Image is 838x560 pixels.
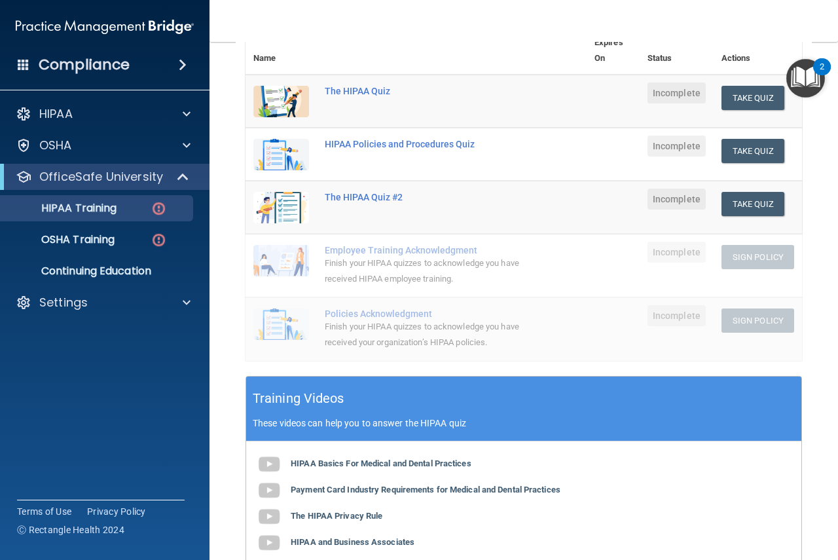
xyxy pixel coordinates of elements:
b: The HIPAA Privacy Rule [291,511,382,521]
div: Policies Acknowledgment [325,308,521,319]
div: Employee Training Acknowledgment [325,245,521,255]
img: danger-circle.6113f641.png [151,232,167,248]
span: Incomplete [647,136,706,157]
img: gray_youtube_icon.38fcd6cc.png [256,477,282,504]
a: Terms of Use [17,505,71,518]
img: gray_youtube_icon.38fcd6cc.png [256,530,282,556]
p: Continuing Education [9,265,187,278]
h5: Training Videos [253,387,344,410]
img: danger-circle.6113f641.png [151,200,167,217]
span: Incomplete [647,242,706,263]
b: HIPAA Basics For Medical and Dental Practices [291,458,471,468]
img: gray_youtube_icon.38fcd6cc.png [256,451,282,477]
button: Take Quiz [721,192,784,216]
a: Privacy Policy [87,505,146,518]
p: OSHA Training [9,233,115,246]
p: HIPAA Training [9,202,117,215]
div: Finish your HIPAA quizzes to acknowledge you have received HIPAA employee training. [325,255,521,287]
span: Incomplete [647,83,706,103]
p: OfficeSafe University [39,169,163,185]
b: Payment Card Industry Requirements for Medical and Dental Practices [291,485,560,495]
p: OSHA [39,138,72,153]
div: HIPAA Policies and Procedures Quiz [325,139,521,149]
span: Ⓒ Rectangle Health 2024 [17,523,124,536]
a: OfficeSafe University [16,169,190,185]
a: OSHA [16,138,191,153]
b: HIPAA and Business Associates [291,537,414,547]
p: These videos can help you to answer the HIPAA quiz [253,418,795,428]
button: Sign Policy [721,245,794,269]
a: HIPAA [16,106,191,122]
div: The HIPAA Quiz #2 [325,192,521,202]
a: Settings [16,295,191,310]
div: The HIPAA Quiz [325,86,521,96]
img: PMB logo [16,14,194,40]
div: Finish your HIPAA quizzes to acknowledge you have received your organization’s HIPAA policies. [325,319,521,350]
span: Incomplete [647,189,706,210]
span: Incomplete [647,305,706,326]
p: HIPAA [39,106,73,122]
th: Name [246,27,317,75]
button: Sign Policy [721,308,794,333]
th: Actions [714,27,802,75]
p: Settings [39,295,88,310]
th: Status [640,27,714,75]
button: Take Quiz [721,86,784,110]
h4: Compliance [39,56,130,74]
div: 2 [820,67,824,84]
th: Expires On [587,27,640,75]
button: Take Quiz [721,139,784,163]
img: gray_youtube_icon.38fcd6cc.png [256,504,282,530]
button: Open Resource Center, 2 new notifications [786,59,825,98]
